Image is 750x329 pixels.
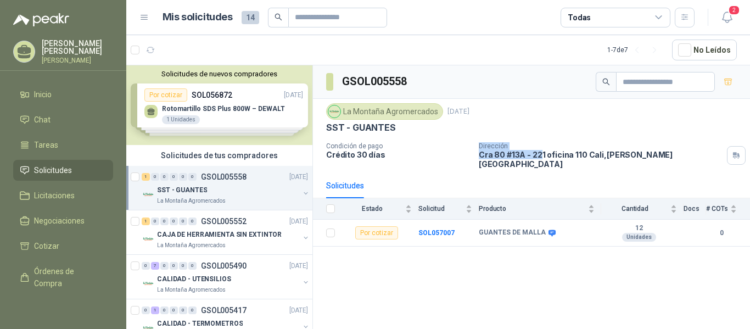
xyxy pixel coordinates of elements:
span: 14 [242,11,259,24]
a: 1 0 0 0 0 0 GSOL005552[DATE] Company LogoCAJA DE HERRAMIENTA SIN EXTINTORLa Montaña Agromercados [142,215,310,250]
span: search [275,13,282,21]
div: La Montaña Agromercados [326,103,443,120]
span: Licitaciones [34,189,75,202]
p: [DATE] [447,107,469,117]
p: GSOL005552 [201,218,247,225]
div: Solicitudes [326,180,364,192]
div: 1 [142,173,150,181]
button: Solicitudes de nuevos compradores [131,70,308,78]
b: 0 [706,228,737,238]
div: 0 [188,173,197,181]
th: Estado [342,198,418,220]
div: 0 [151,218,159,225]
p: La Montaña Agromercados [157,241,226,250]
a: 1 0 0 0 0 0 GSOL005558[DATE] Company LogoSST - GUANTESLa Montaña Agromercados [142,170,310,205]
div: 0 [179,173,187,181]
p: Cra 80 #13A - 221 oficina 110 Cali , [PERSON_NAME][GEOGRAPHIC_DATA] [479,150,723,169]
a: Licitaciones [13,185,113,206]
span: Producto [479,205,586,213]
div: 0 [188,262,197,270]
div: 0 [170,262,178,270]
p: SST - GUANTES [326,122,396,133]
span: Cotizar [34,240,59,252]
img: Company Logo [142,277,155,290]
th: Cantidad [601,198,684,220]
a: Inicio [13,84,113,105]
div: 0 [170,173,178,181]
h3: GSOL005558 [342,73,408,90]
p: [DATE] [289,305,308,316]
span: search [602,78,610,86]
div: 0 [151,173,159,181]
div: 0 [160,173,169,181]
span: Inicio [34,88,52,101]
p: SST - GUANTES [157,185,207,196]
img: Company Logo [142,232,155,246]
span: Solicitud [418,205,463,213]
p: Dirección [479,142,723,150]
a: Órdenes de Compra [13,261,113,294]
a: Cotizar [13,236,113,256]
p: CALIDAD - TERMOMETROS [157,319,243,329]
p: [PERSON_NAME] [42,57,113,64]
span: Solicitudes [34,164,72,176]
div: Todas [568,12,591,24]
p: Condición de pago [326,142,470,150]
th: Producto [479,198,601,220]
img: Company Logo [142,188,155,201]
div: 1 - 7 de 7 [607,41,663,59]
div: 0 [170,306,178,314]
div: 0 [160,218,169,225]
b: 12 [601,224,677,233]
a: 0 7 0 0 0 0 GSOL005490[DATE] Company LogoCALIDAD - UTENSILIOSLa Montaña Agromercados [142,259,310,294]
a: Remisiones [13,298,113,319]
span: Cantidad [601,205,668,213]
p: GSOL005417 [201,306,247,314]
div: Solicitudes de nuevos compradoresPor cotizarSOL056872[DATE] Rotomartillo SDS Plus 800W – DEWALT1 ... [126,65,312,145]
p: [DATE] [289,216,308,227]
div: Por cotizar [355,226,398,239]
p: [DATE] [289,172,308,182]
span: Órdenes de Compra [34,265,103,289]
div: Solicitudes de tus compradores [126,145,312,166]
div: 0 [160,262,169,270]
span: # COTs [706,205,728,213]
p: La Montaña Agromercados [157,286,226,294]
p: [DATE] [289,261,308,271]
div: 0 [179,262,187,270]
img: Logo peakr [13,13,69,26]
button: 2 [717,8,737,27]
div: 7 [151,262,159,270]
a: Tareas [13,135,113,155]
p: CALIDAD - UTENSILIOS [157,274,231,285]
th: Solicitud [418,198,479,220]
button: No Leídos [672,40,737,60]
p: [PERSON_NAME] [PERSON_NAME] [42,40,113,55]
th: Docs [684,198,706,220]
div: 0 [170,218,178,225]
div: 0 [142,306,150,314]
th: # COTs [706,198,750,220]
a: Negociaciones [13,210,113,231]
div: 0 [160,306,169,314]
p: Crédito 30 días [326,150,470,159]
p: La Montaña Agromercados [157,197,226,205]
span: Tareas [34,139,58,151]
b: GUANTES DE MALLA [479,228,546,237]
div: 1 [151,306,159,314]
span: Estado [342,205,403,213]
div: 1 [142,218,150,225]
div: 0 [142,262,150,270]
span: Negociaciones [34,215,85,227]
span: Chat [34,114,51,126]
p: CAJA DE HERRAMIENTA SIN EXTINTOR [157,230,282,240]
div: 0 [179,218,187,225]
p: GSOL005490 [201,262,247,270]
div: 0 [179,306,187,314]
a: Chat [13,109,113,130]
a: SOL057007 [418,229,455,237]
div: Unidades [622,233,656,242]
div: 0 [188,306,197,314]
h1: Mis solicitudes [163,9,233,25]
